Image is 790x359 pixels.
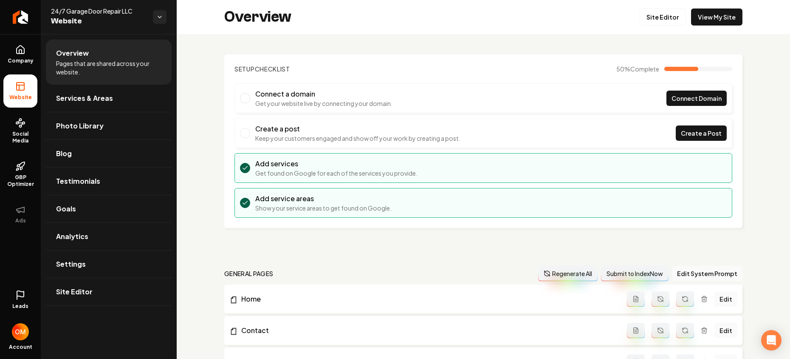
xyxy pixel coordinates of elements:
span: Goals [56,204,76,214]
span: Blog [56,148,72,159]
a: Edit [714,323,737,338]
span: Website [6,94,35,101]
a: Site Editor [46,278,172,305]
h3: Connect a domain [255,89,392,99]
span: Connect Domain [671,94,722,103]
a: Site Editor [639,9,686,26]
a: Settings [46,251,172,278]
h3: Add services [255,159,418,169]
a: GBP Optimizer [3,154,37,194]
button: Add admin page prompt [627,323,645,338]
div: Open Intercom Messenger [761,330,782,350]
button: Edit System Prompt [672,266,742,281]
span: Website [51,15,146,27]
span: 50 % [616,65,659,73]
a: Photo Library [46,112,172,140]
img: Rebolt Logo [13,10,28,24]
span: Social Media [3,131,37,144]
span: GBP Optimizer [3,174,37,188]
h2: Checklist [234,65,290,73]
a: Analytics [46,223,172,250]
a: Connect Domain [666,91,727,106]
a: Contact [229,325,627,336]
a: Social Media [3,111,37,151]
button: Add admin page prompt [627,291,645,307]
span: Pages that are shared across your website. [56,59,161,76]
p: Get found on Google for each of the services you provide. [255,169,418,177]
span: Setup [234,65,255,73]
span: Create a Post [681,129,722,138]
span: Ads [12,217,29,224]
span: Settings [56,259,86,269]
a: Edit [714,291,737,307]
h3: Add service areas [255,194,392,204]
h2: general pages [224,269,274,278]
span: Site Editor [56,287,93,297]
a: View My Site [691,9,742,26]
button: Open user button [12,320,29,340]
span: Testimonials [56,176,100,186]
span: Company [4,57,37,64]
p: Show your service areas to get found on Google. [255,204,392,212]
h2: Overview [224,9,291,26]
a: Leads [3,283,37,316]
span: Photo Library [56,121,104,131]
a: Company [3,38,37,71]
a: Blog [46,140,172,167]
span: Account [9,344,32,350]
a: Testimonials [46,168,172,195]
img: Omar Molai [12,323,29,340]
button: Regenerate All [538,266,598,281]
span: Complete [630,65,659,73]
span: Services & Areas [56,93,113,103]
span: Analytics [56,231,88,242]
span: Overview [56,48,89,58]
a: Create a Post [676,125,727,141]
button: Ads [3,198,37,231]
p: Keep your customers engaged and show off your work by creating a post. [255,134,460,142]
p: Get your website live by connecting your domain. [255,99,392,108]
span: Leads [12,303,28,310]
span: 24/7 Garage Door Repair LLC [51,7,146,15]
a: Goals [46,195,172,222]
a: Services & Areas [46,85,172,112]
a: Home [229,294,627,304]
h3: Create a post [255,124,460,134]
button: Submit to IndexNow [601,266,669,281]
